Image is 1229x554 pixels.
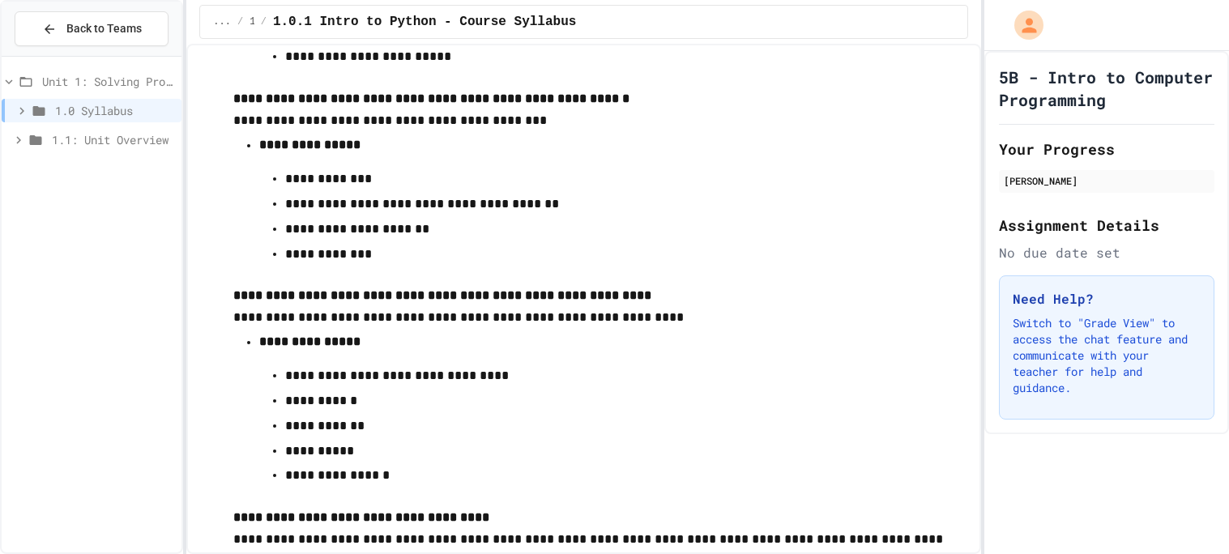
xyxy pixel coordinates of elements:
[66,20,142,37] span: Back to Teams
[1013,315,1201,396] p: Switch to "Grade View" to access the chat feature and communicate with your teacher for help and ...
[999,214,1214,237] h2: Assignment Details
[273,12,576,32] span: 1.0.1 Intro to Python - Course Syllabus
[261,15,267,28] span: /
[250,15,254,28] span: 1.0 Syllabus
[42,73,175,90] span: Unit 1: Solving Problems in Computer Science
[52,131,175,148] span: 1.1: Unit Overview
[999,243,1214,262] div: No due date set
[1013,289,1201,309] h3: Need Help?
[999,138,1214,160] h2: Your Progress
[15,11,169,46] button: Back to Teams
[997,6,1048,44] div: My Account
[999,66,1214,111] h1: 5B - Intro to Computer Programming
[213,15,231,28] span: ...
[1004,173,1210,188] div: [PERSON_NAME]
[237,15,243,28] span: /
[55,102,175,119] span: 1.0 Syllabus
